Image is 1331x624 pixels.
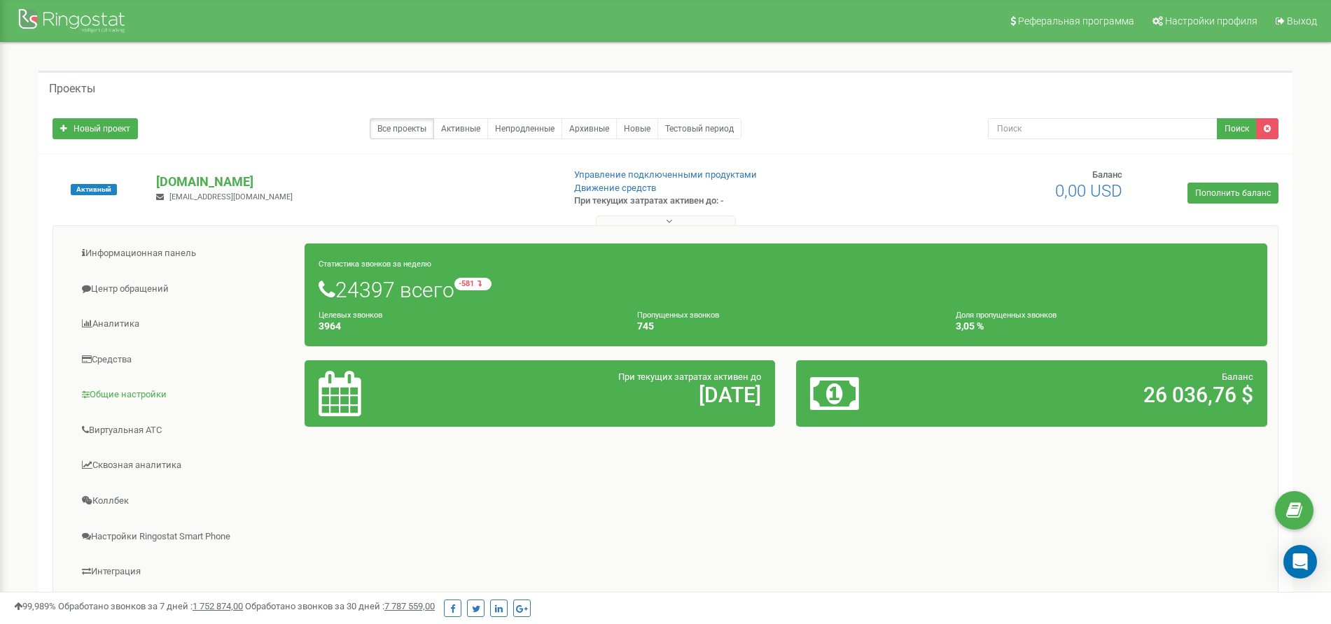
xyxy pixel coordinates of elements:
[1092,169,1122,180] span: Баланс
[245,601,435,611] span: Обработано звонков за 30 дней :
[384,601,435,611] u: 7 787 559,00
[64,307,305,341] a: Аналитика
[53,118,138,139] a: Новый проект
[64,378,305,412] a: Общие настройки
[1283,545,1317,579] div: Open Intercom Messenger
[1165,15,1257,27] span: Настройки профиля
[64,413,305,448] a: Виртуальная АТС
[618,371,761,382] span: При текущих затратах активен до
[574,183,656,193] a: Движение средств
[64,520,305,554] a: Настройки Ringostat Smart Phone
[1287,15,1317,27] span: Выход
[64,555,305,589] a: Интеграция
[433,118,488,139] a: Активные
[956,321,1253,332] h4: 3,05 %
[319,278,1253,302] h1: 24397 всего
[454,278,492,290] small: -581
[1222,371,1253,382] span: Баланс
[370,118,434,139] a: Все проекты
[319,321,616,332] h4: 3964
[487,118,562,139] a: Непродленные
[965,383,1253,406] h2: 26 036,76 $
[637,321,935,332] h4: 745
[562,118,617,139] a: Архивные
[988,118,1218,139] input: Поиск
[71,184,117,195] span: Активный
[473,383,762,406] h2: [DATE]
[1055,181,1122,201] span: 0,00 USD
[1187,183,1278,204] a: Пополнить баланс
[319,311,382,320] small: Целевых звонков
[193,601,243,611] u: 1 752 874,00
[637,311,719,320] small: Пропущенных звонков
[956,311,1057,320] small: Доля пропущенных звонков
[574,194,865,208] p: При текущих затратах активен до: -
[1217,118,1257,139] button: Поиск
[64,343,305,377] a: Средства
[64,272,305,306] a: Центр обращений
[49,83,95,95] h5: Проекты
[574,169,757,180] a: Управление подключенными продуктами
[319,260,431,269] small: Статистика звонков за неделю
[58,601,243,611] span: Обработано звонков за 7 дней :
[64,448,305,483] a: Сквозная аналитика
[616,118,658,139] a: Новые
[169,192,293,201] span: [EMAIL_ADDRESS][DOMAIN_NAME]
[657,118,741,139] a: Тестовый период
[1018,15,1134,27] span: Реферальная программа
[14,601,56,611] span: 99,989%
[156,173,551,191] p: [DOMAIN_NAME]
[64,484,305,518] a: Коллбек
[64,236,305,271] a: Информационная панель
